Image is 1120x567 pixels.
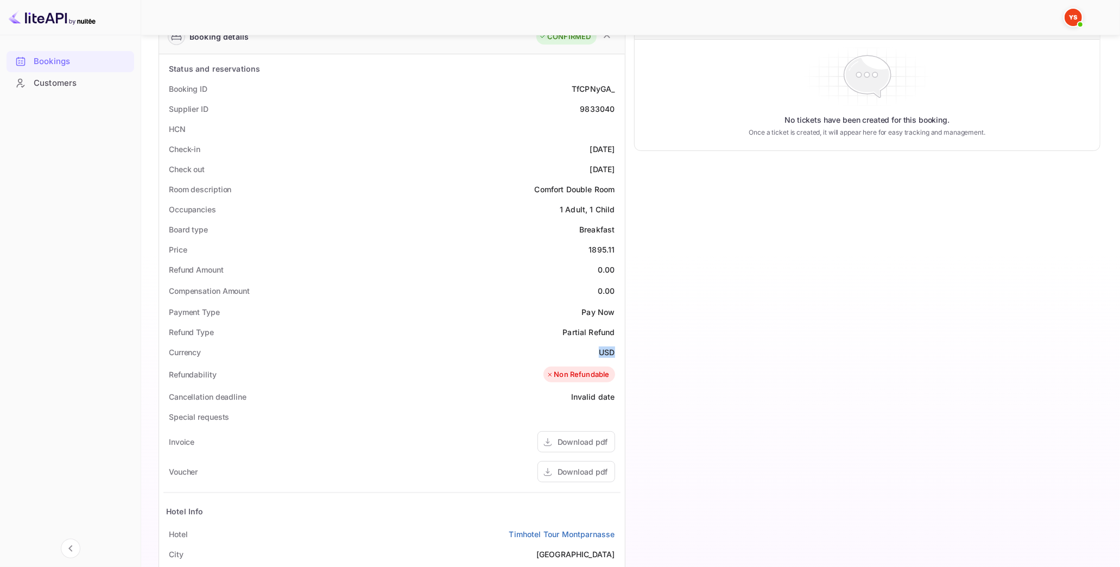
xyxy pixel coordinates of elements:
img: LiteAPI logo [9,9,96,26]
ya-tr-span: Pay Now [581,307,615,317]
ya-tr-span: Download pdf [558,467,608,476]
a: Timhotel Tour Montparnasse [509,528,615,540]
ya-tr-span: Check-in [169,144,200,154]
ya-tr-span: [GEOGRAPHIC_DATA] [536,550,615,559]
ya-tr-span: Special requests [169,412,229,421]
div: Customers [7,73,134,94]
ya-tr-span: Customers [34,77,77,90]
div: 0.00 [598,285,615,297]
ya-tr-span: Occupancies [169,205,216,214]
ya-tr-span: No tickets have been created for this booking. [784,115,950,125]
div: 9833040 [580,103,615,115]
ya-tr-span: City [169,550,183,559]
ya-tr-span: Check out [169,165,205,174]
ya-tr-span: Refundability [169,370,217,379]
ya-tr-span: Booking ID [169,84,207,93]
ya-tr-span: Invoice [169,437,194,446]
ya-tr-span: CONFIRMED [547,31,591,42]
div: [DATE] [590,143,615,155]
ya-tr-span: Compensation Amount [169,286,250,295]
ya-tr-span: Board type [169,225,208,234]
ya-tr-span: Non Refundable [554,369,609,380]
a: Customers [7,73,134,93]
ya-tr-span: Price [169,245,187,254]
div: 1895.11 [589,244,615,255]
ya-tr-span: Hotel [169,530,188,539]
ya-tr-span: Refund Amount [169,265,224,274]
ya-tr-span: Room description [169,185,231,194]
ya-tr-span: Breakfast [579,225,615,234]
ya-tr-span: TfCPNyGA_ [572,84,615,93]
ya-tr-span: Partial Refund [562,327,615,337]
ya-tr-span: Refund Type [169,327,214,337]
ya-tr-span: Comfort Double Room [535,185,615,194]
ya-tr-span: Currency [169,348,201,357]
div: [DATE] [590,163,615,175]
ya-tr-span: USD [599,348,615,357]
ya-tr-span: Voucher [169,467,198,476]
div: 0.00 [598,264,615,275]
ya-tr-span: Timhotel Tour Montparnasse [509,530,615,539]
ya-tr-span: Once a ticket is created, it will appear here for easy tracking and management. [749,128,985,137]
a: Bookings [7,51,134,71]
ya-tr-span: Status and reservations [169,64,260,73]
ya-tr-span: Cancellation deadline [169,392,246,401]
ya-tr-span: Supplier ID [169,104,208,114]
ya-tr-span: Invalid date [571,392,615,401]
ya-tr-span: Booking details [189,31,249,42]
ya-tr-span: Download pdf [558,437,608,446]
img: Yandex Support [1065,9,1082,26]
ya-tr-span: Payment Type [169,307,220,317]
ya-tr-span: HCN [169,124,186,134]
div: Bookings [7,51,134,72]
ya-tr-span: 1 Adult, 1 Child [560,205,615,214]
ya-tr-span: Bookings [34,55,70,68]
ya-tr-span: Hotel Info [166,507,204,516]
button: Collapse navigation [61,539,80,558]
